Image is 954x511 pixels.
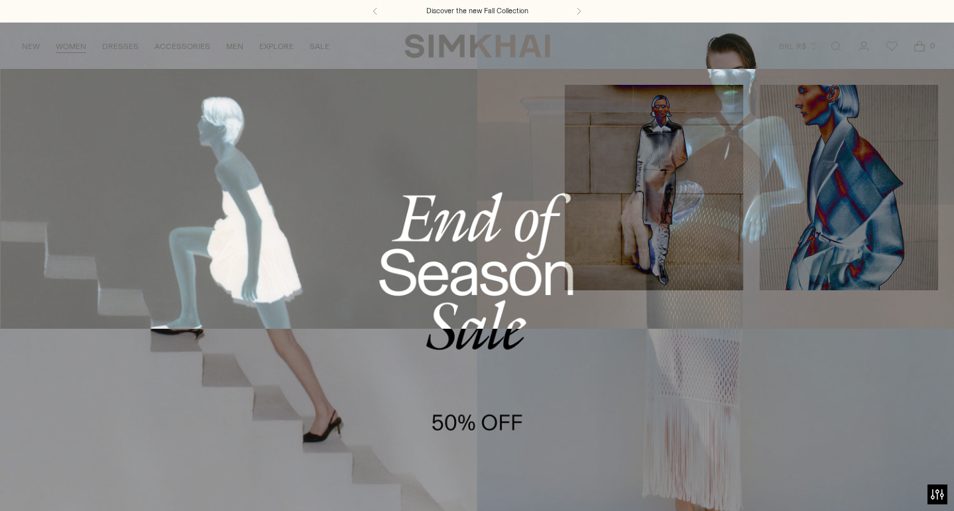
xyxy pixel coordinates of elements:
[310,32,329,61] a: SALE
[779,32,818,61] button: BRL R$
[404,33,550,59] a: SIMKHAI
[226,32,243,61] a: MEN
[823,33,849,60] a: Open search modal
[906,33,933,60] a: Open cart modal
[102,32,139,61] a: DRESSES
[926,40,938,52] span: 0
[56,32,86,61] a: WOMEN
[22,32,40,61] a: NEW
[426,6,528,17] a: Discover the new Fall Collection
[878,33,905,60] a: Wishlist
[259,32,294,61] a: EXPLORE
[851,33,877,60] a: Go to the account page
[154,32,210,61] a: ACCESSORIES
